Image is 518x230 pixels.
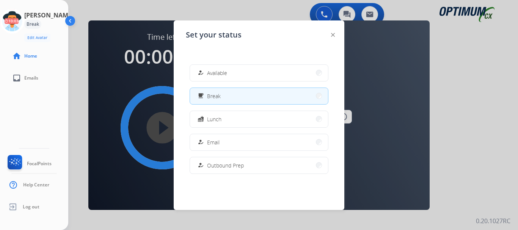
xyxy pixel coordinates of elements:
span: Help Center [23,182,49,188]
span: Outbound Prep [207,161,244,169]
span: Email [207,138,220,146]
span: Available [207,69,227,77]
button: Email [190,134,328,150]
mat-icon: free_breakfast [198,93,204,99]
button: Available [190,65,328,81]
button: Lunch [190,111,328,127]
mat-icon: how_to_reg [198,162,204,169]
span: Break [207,92,221,100]
mat-icon: fastfood [198,116,204,122]
span: Log out [23,204,39,210]
span: Emails [24,75,38,81]
img: close-button [331,33,335,37]
h3: [PERSON_NAME] [24,11,74,20]
button: Break [190,88,328,104]
mat-icon: how_to_reg [198,70,204,76]
mat-icon: how_to_reg [198,139,204,146]
button: Edit Avatar [24,33,50,42]
button: Outbound Prep [190,157,328,174]
p: 0.20.1027RC [476,216,510,225]
mat-icon: inbox [12,74,21,83]
mat-icon: home [12,52,21,61]
div: Break [24,20,41,29]
span: Home [24,53,37,59]
span: FocalPoints [27,161,52,167]
span: Lunch [207,115,221,123]
span: Set your status [186,30,242,40]
a: FocalPoints [6,155,52,172]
